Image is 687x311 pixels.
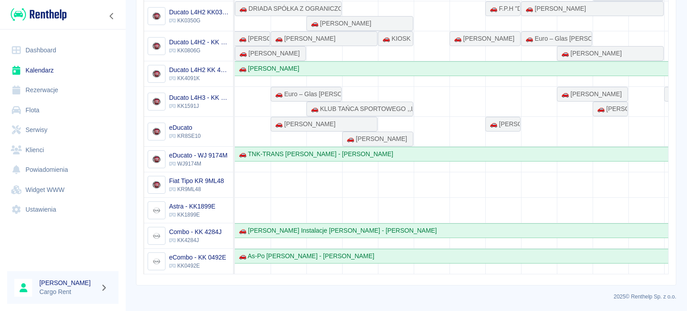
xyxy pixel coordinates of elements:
[149,229,164,243] img: Image
[7,100,119,120] a: Flota
[235,64,299,73] div: 🚗 [PERSON_NAME]
[149,178,164,192] img: Image
[169,8,229,17] h6: Ducato L4H2 KK0350G
[136,293,676,301] p: 2025 © Renthelp Sp. z o.o.
[169,236,221,244] p: KK4284J
[236,4,341,13] div: 🚗 DRIADA SPÓŁKA Z OGRANICZONĄ ODPOWIEDZIALNOŚCIĄ - [PERSON_NAME]
[307,19,371,28] div: 🚗 [PERSON_NAME]
[486,4,520,13] div: 🚗 F.P.H "DIL" [PERSON_NAME] - [PERSON_NAME]
[169,227,221,236] h6: Combo - KK 4284J
[236,49,300,58] div: 🚗 [PERSON_NAME]
[169,123,201,132] h6: eDucato
[379,34,412,43] div: 🚗 KIOSK RUCHU - STUDIO PILATES [PERSON_NAME] - [PERSON_NAME]
[271,119,335,129] div: 🚗 [PERSON_NAME]
[169,160,228,168] p: WJ9174M
[486,119,520,129] div: 🚗 [PERSON_NAME]
[149,67,164,81] img: Image
[169,202,216,211] h6: Astra - KK1899E
[169,185,224,193] p: KR9ML48
[271,89,341,99] div: 🚗 Euro – Glas [PERSON_NAME] Noga S.J - [PERSON_NAME]
[149,39,164,54] img: Image
[169,151,228,160] h6: eDucato - WJ 9174M
[522,34,591,43] div: 🚗 Euro – Glas [PERSON_NAME] Noga S.J - [PERSON_NAME]
[235,34,269,43] div: 🚗 [PERSON_NAME]
[169,65,229,74] h6: Ducato L4H2 KK 4091K
[169,176,224,185] h6: Fiat Tipo KR 9ML48
[7,140,119,160] a: Klienci
[149,152,164,167] img: Image
[7,40,119,60] a: Dashboard
[169,38,229,47] h6: Ducato L4H2 - KK 0806G
[169,211,216,219] p: KK1899E
[558,49,622,58] div: 🚗 [PERSON_NAME]
[271,34,335,43] div: 🚗 [PERSON_NAME]
[7,60,119,81] a: Kalendarz
[522,4,586,13] div: 🚗 [PERSON_NAME]
[149,254,164,269] img: Image
[7,80,119,100] a: Rezerwacje
[39,287,97,297] p: Cargo Rent
[11,7,67,22] img: Renthelp logo
[235,226,437,235] div: 🚗 [PERSON_NAME] Instalacje [PERSON_NAME] - [PERSON_NAME]
[169,17,229,25] p: KK0350G
[235,149,393,159] div: 🚗 TNK-TRANS [PERSON_NAME] - [PERSON_NAME]
[149,124,164,139] img: Image
[105,10,119,22] button: Zwiń nawigację
[169,93,229,102] h6: Ducato L4H3 - KK 1591J
[594,104,627,114] div: 🚗 [PERSON_NAME]
[7,160,119,180] a: Powiadomienia
[169,253,226,262] h6: eCombo - KK 0492E
[169,132,201,140] p: KR8SE10
[169,102,229,110] p: KK1591J
[149,203,164,218] img: Image
[343,134,407,144] div: 🚗 [PERSON_NAME]
[149,94,164,109] img: Image
[307,104,412,114] div: 🚗 KLUB TAŃCA SPORTOWEGO ,,LIDERKI'' - [PERSON_NAME]
[169,262,226,270] p: KK0492E
[7,180,119,200] a: Widget WWW
[7,7,67,22] a: Renthelp logo
[39,278,97,287] h6: [PERSON_NAME]
[7,120,119,140] a: Serwisy
[169,74,229,82] p: KK4091K
[450,34,514,43] div: 🚗 [PERSON_NAME]
[558,89,622,99] div: 🚗 [PERSON_NAME]
[169,47,229,55] p: KK0806G
[149,9,164,24] img: Image
[235,251,374,261] div: 🚗 As-Po [PERSON_NAME] - [PERSON_NAME]
[7,200,119,220] a: Ustawienia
